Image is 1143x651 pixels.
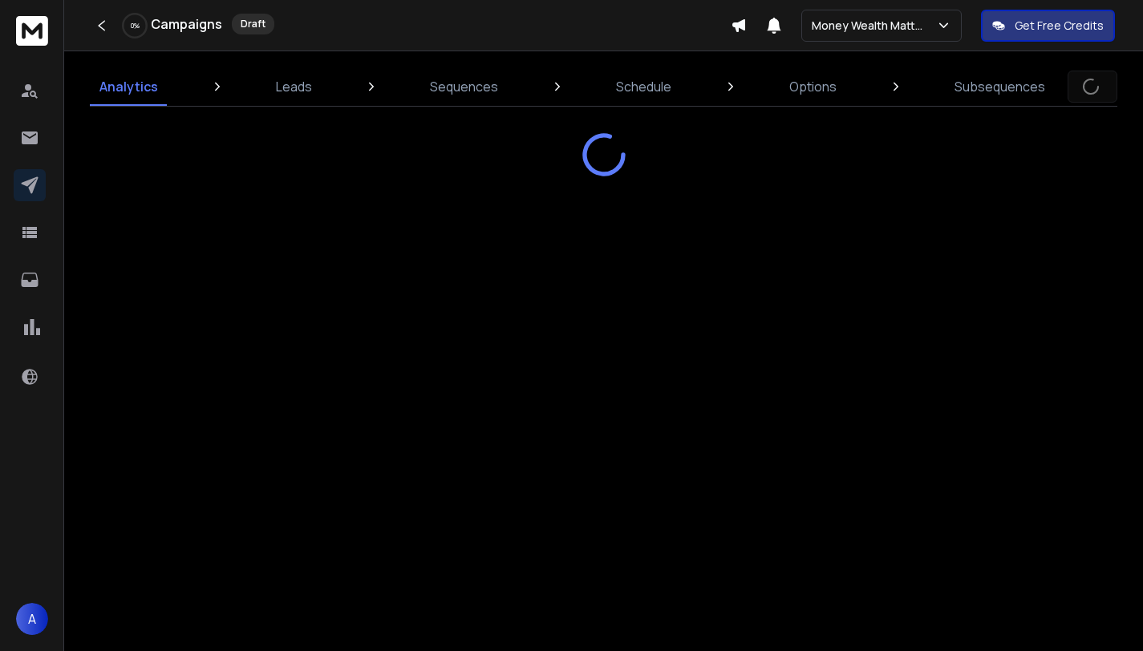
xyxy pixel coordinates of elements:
p: Options [789,77,837,96]
button: A [16,603,48,635]
a: Leads [266,67,322,106]
button: Get Free Credits [981,10,1115,42]
p: Sequences [430,77,498,96]
div: Draft [232,14,274,34]
a: Subsequences [945,67,1055,106]
p: Get Free Credits [1015,18,1104,34]
a: Sequences [420,67,508,106]
a: Options [780,67,846,106]
p: Schedule [616,77,671,96]
h1: Campaigns [151,14,222,34]
p: 0 % [131,21,140,30]
a: Analytics [90,67,168,106]
p: Subsequences [955,77,1045,96]
a: Schedule [606,67,681,106]
p: Leads [276,77,312,96]
p: Analytics [99,77,158,96]
p: Money Wealth Matters [812,18,936,34]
